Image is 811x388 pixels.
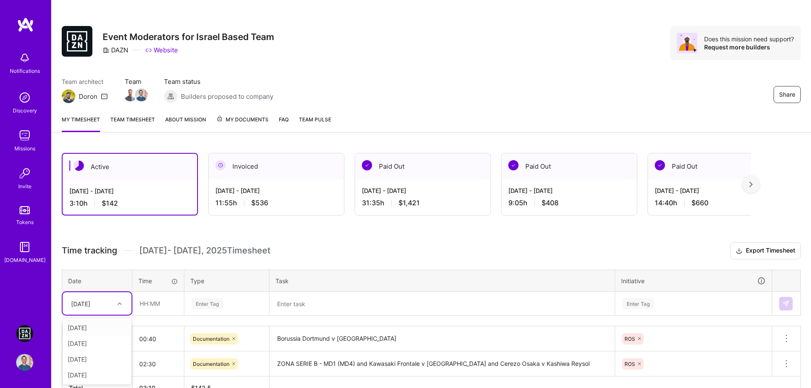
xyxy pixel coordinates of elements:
[749,181,753,187] img: right
[193,361,229,367] span: Documentation
[622,297,654,310] div: Enter Tag
[215,186,337,195] div: [DATE] - [DATE]
[63,336,132,351] div: [DATE]
[133,292,183,315] input: HH:MM
[63,367,132,383] div: [DATE]
[730,242,801,259] button: Export Timesheet
[69,187,190,195] div: [DATE] - [DATE]
[216,115,269,124] span: My Documents
[625,361,635,367] span: ROS
[279,115,289,132] a: FAQ
[13,106,37,115] div: Discovery
[774,86,801,103] button: Share
[63,351,132,367] div: [DATE]
[136,88,147,102] a: Team Member Avatar
[110,115,155,132] a: Team timesheet
[62,77,108,86] span: Team architect
[621,276,766,286] div: Initiative
[164,89,178,103] img: Builders proposed to company
[398,198,420,207] span: $1,421
[102,199,118,208] span: $142
[184,270,269,292] th: Type
[125,77,147,86] span: Team
[209,153,344,179] div: Invoiced
[117,302,122,306] i: icon Chevron
[215,160,226,170] img: Invoiced
[139,245,270,256] span: [DATE] - [DATE] , 2025 Timesheet
[299,116,331,123] span: Team Pulse
[181,92,273,101] span: Builders proposed to company
[508,198,630,207] div: 9:05 h
[62,89,75,103] img: Team Architect
[508,160,519,170] img: Paid Out
[16,127,33,144] img: teamwork
[362,160,372,170] img: Paid Out
[74,161,84,171] img: Active
[132,353,184,375] input: HH:MM
[648,153,783,179] div: Paid Out
[4,256,46,264] div: [DOMAIN_NAME]
[16,218,34,227] div: Tokens
[655,198,777,207] div: 14:40 h
[20,206,30,214] img: tokens
[101,93,108,100] i: icon Mail
[736,247,742,256] i: icon Download
[62,115,100,132] a: My timesheet
[138,276,178,285] div: Time
[132,328,184,350] input: HH:MM
[362,186,484,195] div: [DATE] - [DATE]
[16,239,33,256] img: guide book
[145,46,178,55] a: Website
[62,245,117,256] span: Time tracking
[18,182,32,191] div: Invite
[103,47,109,54] i: icon CompanyGray
[704,35,794,43] div: Does this mission need support?
[125,88,136,102] a: Team Member Avatar
[779,90,795,99] span: Share
[17,17,34,32] img: logo
[269,270,615,292] th: Task
[215,198,337,207] div: 11:55 h
[16,325,33,342] img: DAZN: Event Moderators for Israel Based Team
[355,153,490,179] div: Paid Out
[63,154,197,180] div: Active
[71,299,90,308] div: [DATE]
[16,49,33,66] img: bell
[103,32,274,42] h3: Event Moderators for Israel Based Team
[63,320,132,336] div: [DATE]
[299,115,331,132] a: Team Pulse
[251,198,268,207] span: $536
[704,43,794,51] div: Request more builders
[62,270,132,292] th: Date
[124,89,137,101] img: Team Member Avatar
[10,66,40,75] div: Notifications
[677,33,697,53] img: Avatar
[655,186,777,195] div: [DATE] - [DATE]
[193,336,229,342] span: Documentation
[192,297,223,310] div: Enter Tag
[14,354,35,371] a: User Avatar
[270,352,614,376] textarea: ZONA SERIE B - MD1 (MD4) and Kawasaki Frontale v [GEOGRAPHIC_DATA] and Cerezo Osaka v Kashiwa Reysol
[691,198,708,207] span: $660
[14,325,35,342] a: DAZN: Event Moderators for Israel Based Team
[542,198,559,207] span: $408
[103,46,128,55] div: DAZN
[69,199,190,208] div: 3:10 h
[16,165,33,182] img: Invite
[362,198,484,207] div: 31:35 h
[16,354,33,371] img: User Avatar
[165,115,206,132] a: About Mission
[508,186,630,195] div: [DATE] - [DATE]
[502,153,637,179] div: Paid Out
[62,26,92,57] img: Company Logo
[782,300,789,307] img: Submit
[625,336,635,342] span: ROS
[655,160,665,170] img: Paid Out
[79,92,97,101] div: Doron
[216,115,269,132] a: My Documents
[164,77,273,86] span: Team status
[16,89,33,106] img: discovery
[270,327,614,351] textarea: Borussia Dortmund v [GEOGRAPHIC_DATA]
[14,144,35,153] div: Missions
[135,89,148,101] img: Team Member Avatar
